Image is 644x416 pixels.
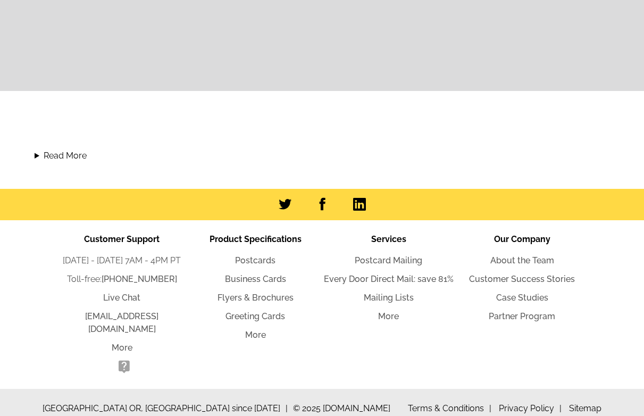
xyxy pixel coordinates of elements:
a: Live Chat [103,293,140,303]
a: Greeting Cards [225,311,285,321]
span: [GEOGRAPHIC_DATA] OR, [GEOGRAPHIC_DATA] since [DATE] [43,402,288,415]
span: Services [371,234,406,244]
a: Flyers & Brochures [218,293,294,303]
a: More [245,330,266,340]
a: Every Door Direct Mail: save 81% [324,274,454,284]
iframe: LiveChat chat widget [431,169,644,416]
a: Postcard Mailing [355,255,422,265]
li: [DATE] - [DATE] 7AM - 4PM PT [55,254,189,267]
a: [PHONE_NUMBER] [102,274,177,284]
a: More [378,311,399,321]
summary: Read More [35,149,609,162]
a: Terms & Conditions [408,403,491,413]
a: [EMAIL_ADDRESS][DOMAIN_NAME] [85,311,158,334]
span: Customer Support [84,234,160,244]
span: © 2025 [DOMAIN_NAME] [293,402,390,415]
a: Postcards [235,255,275,265]
a: Mailing Lists [364,293,414,303]
a: More [112,343,132,353]
span: Product Specifications [210,234,302,244]
li: Toll-free: [55,273,189,286]
a: Business Cards [225,274,286,284]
